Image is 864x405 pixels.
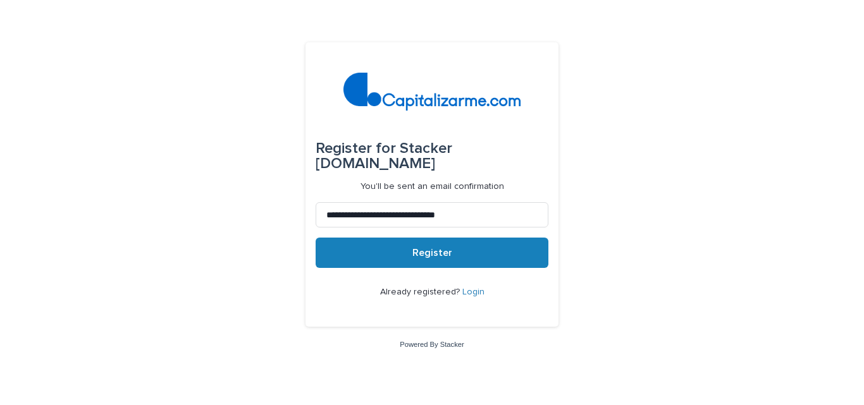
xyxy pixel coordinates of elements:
button: Register [316,238,548,268]
span: Register [412,248,452,258]
img: 4arMvv9wSvmHTHbXwTim [343,73,521,111]
div: Stacker [DOMAIN_NAME] [316,131,548,181]
span: Register for [316,141,396,156]
a: Login [462,287,484,296]
span: Already registered? [380,287,462,296]
p: You'll be sent an email confirmation [361,181,504,192]
a: Powered By Stacker [400,341,464,348]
